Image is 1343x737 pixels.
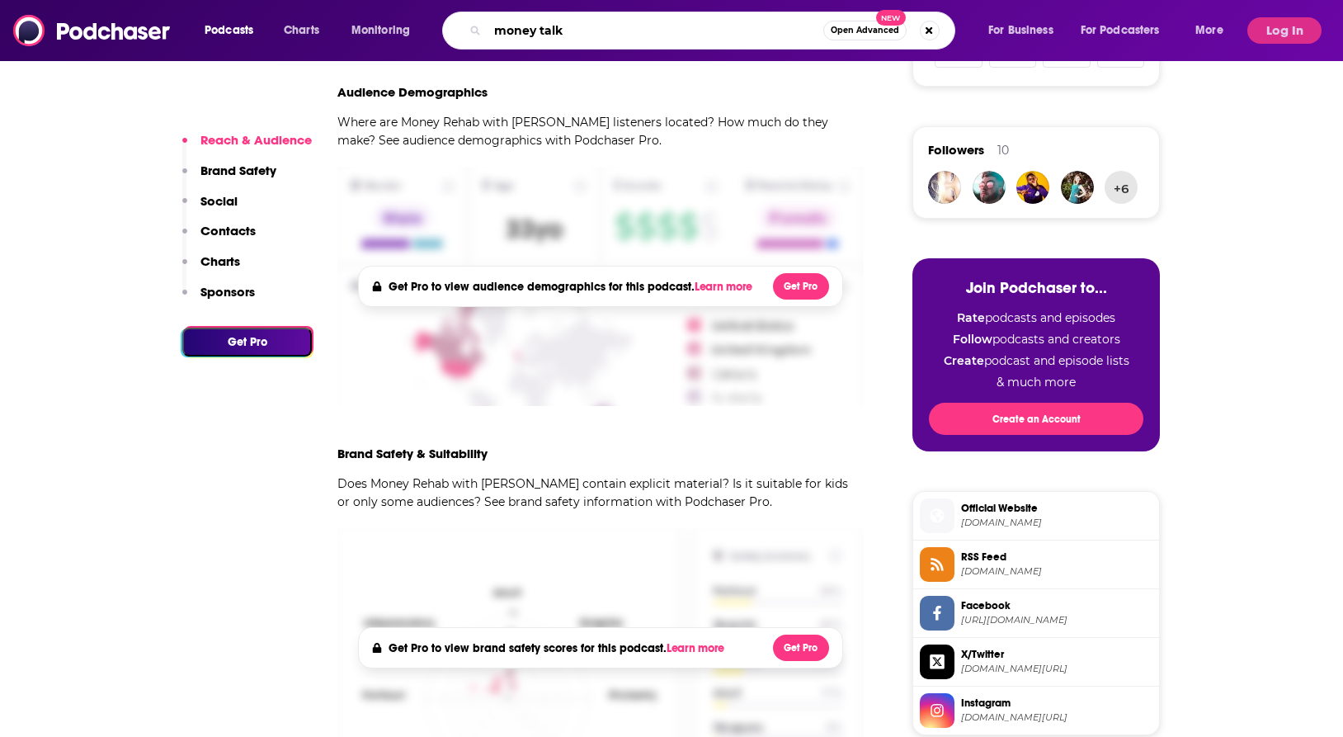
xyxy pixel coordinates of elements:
[182,223,256,253] button: Contacts
[929,332,1143,347] li: podcasts and creators
[988,19,1053,42] span: For Business
[1247,17,1322,44] button: Log In
[929,353,1143,368] li: podcast and episode lists
[458,12,971,50] div: Search podcasts, credits, & more...
[193,17,275,44] button: open menu
[920,693,1152,728] a: Instagram[DOMAIN_NAME][URL]
[182,132,312,163] button: Reach & Audience
[773,635,829,661] button: Get Pro
[973,171,1006,204] img: promoter95
[961,517,1152,529] span: moneynewsnetwork.com
[920,498,1152,533] a: Official Website[DOMAIN_NAME]
[1016,171,1049,204] img: flaevbeatz
[920,547,1152,582] a: RSS Feed[DOMAIN_NAME]
[823,21,907,40] button: Open AdvancedNew
[182,193,238,224] button: Social
[1081,19,1160,42] span: For Podcasters
[961,696,1152,711] span: Instagram
[977,17,1074,44] button: open menu
[961,663,1152,675] span: twitter.com/moneyrehabshow
[961,501,1152,516] span: Official Website
[773,273,829,300] button: Get Pro
[920,596,1152,631] a: Facebook[URL][DOMAIN_NAME]
[337,475,864,511] p: Does Money Rehab with [PERSON_NAME] contain explicit material? Is it suitable for kids or only so...
[929,278,1143,297] h3: Join Podchaser to...
[389,280,757,294] h4: Get Pro to view audience demographics for this podcast.
[928,142,984,158] span: Followers
[961,565,1152,578] span: feeds.megaphone.fm
[961,647,1152,662] span: X/Twitter
[182,284,255,314] button: Sponsors
[13,15,172,46] img: Podchaser - Follow, Share and Rate Podcasts
[337,113,864,149] p: Where are Money Rehab with [PERSON_NAME] listeners located? How much do they make? See audience d...
[351,19,410,42] span: Monitoring
[876,10,906,26] span: New
[337,446,488,461] h3: Brand Safety & Suitability
[944,353,984,368] strong: Create
[929,310,1143,325] li: podcasts and episodes
[997,143,1009,158] div: 10
[205,19,253,42] span: Podcasts
[200,223,256,239] p: Contacts
[961,711,1152,724] span: instagram.com/moneyrehabshow
[200,253,240,269] p: Charts
[200,284,255,300] p: Sponsors
[929,375,1143,390] li: & much more
[200,163,276,178] p: Brand Safety
[273,17,329,44] a: Charts
[488,17,823,44] input: Search podcasts, credits, & more...
[1070,17,1184,44] button: open menu
[340,17,431,44] button: open menu
[831,26,899,35] span: Open Advanced
[667,642,729,655] button: Learn more
[337,84,488,100] h3: Audience Demographics
[200,193,238,209] p: Social
[182,253,240,284] button: Charts
[695,281,757,294] button: Learn more
[284,19,319,42] span: Charts
[1195,19,1223,42] span: More
[1184,17,1244,44] button: open menu
[961,550,1152,565] span: RSS Feed
[961,598,1152,613] span: Facebook
[961,614,1152,626] span: https://www.facebook.com/moneyrehabshow
[953,332,992,347] strong: Follow
[182,328,312,357] button: Get Pro
[1105,171,1138,204] button: +6
[200,132,312,148] p: Reach & Audience
[957,310,985,325] strong: Rate
[928,171,961,204] img: athenasss
[929,403,1143,435] button: Create an Account
[1061,171,1094,204] img: anasyd
[920,645,1152,679] a: X/Twitter[DOMAIN_NAME][URL]
[389,641,729,655] h4: Get Pro to view brand safety scores for this podcast.
[182,163,276,193] button: Brand Safety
